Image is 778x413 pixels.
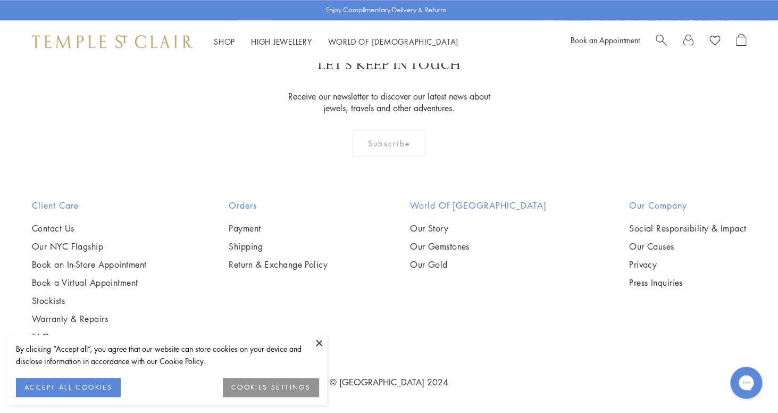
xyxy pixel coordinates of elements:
[32,199,146,212] h2: Client Care
[709,34,720,49] a: View Wishlist
[32,222,146,234] a: Contact Us
[229,222,328,234] a: Payment
[214,35,458,48] nav: Main navigation
[32,331,146,343] a: FAQs
[32,313,146,325] a: Warranty & Repairs
[629,259,746,270] a: Privacy
[317,56,461,75] p: LET'S KEEP IN TOUCH
[229,259,328,270] a: Return & Exchange Policy
[281,90,497,114] p: Receive our newsletter to discover our latest news about jewels, travels and other adventures.
[353,130,425,156] div: Subscribe
[410,222,547,234] a: Our Story
[32,277,146,288] a: Book a Virtual Appointment
[629,277,746,288] a: Press Inquiries
[410,199,547,212] h2: World of [GEOGRAPHIC_DATA]
[328,36,458,47] a: World of [DEMOGRAPHIC_DATA]World of [DEMOGRAPHIC_DATA]
[32,35,193,48] img: Temple St. Clair
[629,222,746,234] a: Social Responsibility & Impact
[16,343,319,367] div: By clicking “Accept all”, you agree that our website can store cookies on your device and disclos...
[629,241,746,252] a: Our Causes
[229,241,328,252] a: Shipping
[251,36,312,47] a: High JewelleryHigh Jewellery
[32,259,146,270] a: Book an In-Store Appointment
[32,241,146,252] a: Our NYC Flagship
[229,199,328,212] h2: Orders
[214,36,235,47] a: ShopShop
[326,5,447,15] p: Enjoy Complimentary Delivery & Returns
[629,199,746,212] h2: Our Company
[736,34,746,49] a: Open Shopping Bag
[571,35,640,45] a: Book an Appointment
[16,378,121,397] button: ACCEPT ALL COOKIES
[330,376,448,387] a: © [GEOGRAPHIC_DATA] 2024
[410,259,547,270] a: Our Gold
[223,378,319,397] button: COOKIES SETTINGS
[656,34,667,49] a: Search
[725,363,767,402] iframe: Gorgias live chat messenger
[410,241,547,252] a: Our Gemstones
[32,295,146,307] a: Stockists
